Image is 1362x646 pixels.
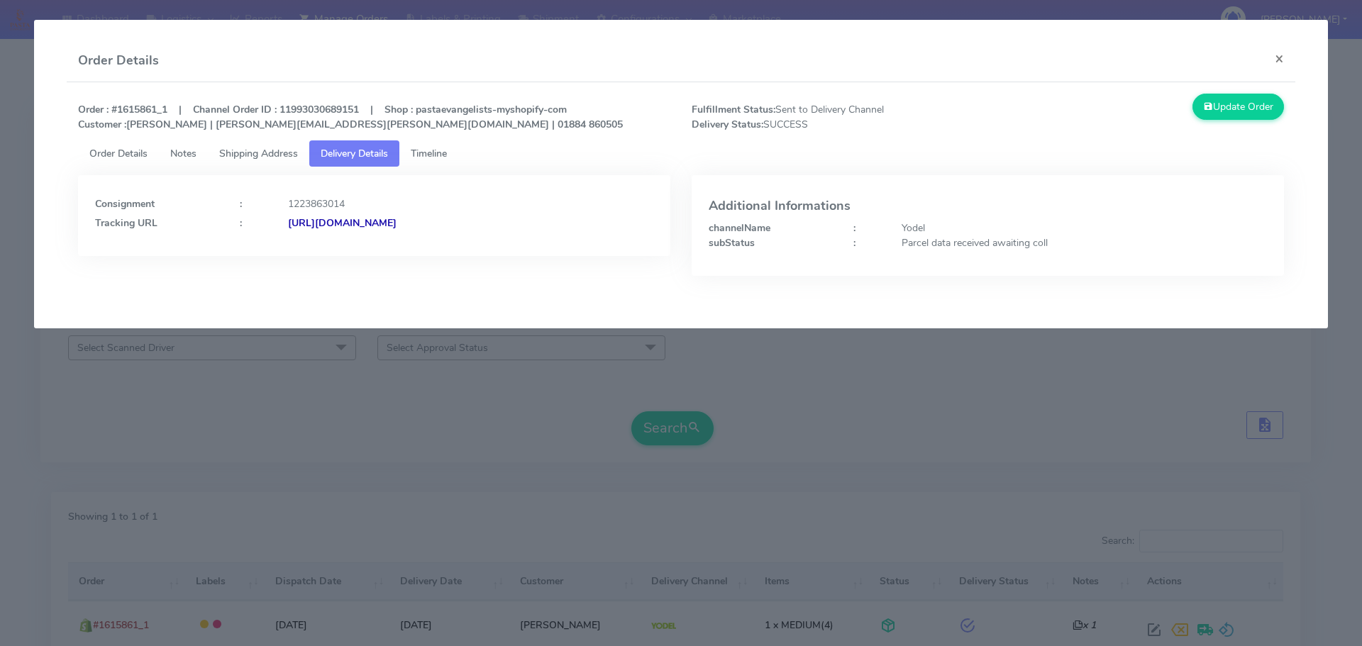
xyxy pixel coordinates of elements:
strong: subStatus [709,236,755,250]
div: 1223863014 [277,196,664,211]
h4: Additional Informations [709,199,1267,213]
span: Sent to Delivery Channel SUCCESS [681,102,988,132]
strong: Consignment [95,197,155,211]
strong: Delivery Status: [692,118,763,131]
strong: Order : #1615861_1 | Channel Order ID : 11993030689151 | Shop : pastaevangelists-myshopify-com [P... [78,103,623,131]
strong: : [240,197,242,211]
strong: Fulfillment Status: [692,103,775,116]
span: Order Details [89,147,148,160]
span: Notes [170,147,196,160]
strong: channelName [709,221,770,235]
span: Timeline [411,147,447,160]
button: Close [1263,40,1295,77]
ul: Tabs [78,140,1285,167]
strong: [URL][DOMAIN_NAME] [288,216,397,230]
strong: : [853,236,856,250]
strong: Customer : [78,118,126,131]
span: Shipping Address [219,147,298,160]
div: Parcel data received awaiting coll [891,235,1278,250]
strong: : [853,221,856,235]
strong: Tracking URL [95,216,157,230]
span: Delivery Details [321,147,388,160]
button: Update Order [1192,94,1285,120]
strong: : [240,216,242,230]
h4: Order Details [78,51,159,70]
div: Yodel [891,221,1278,235]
